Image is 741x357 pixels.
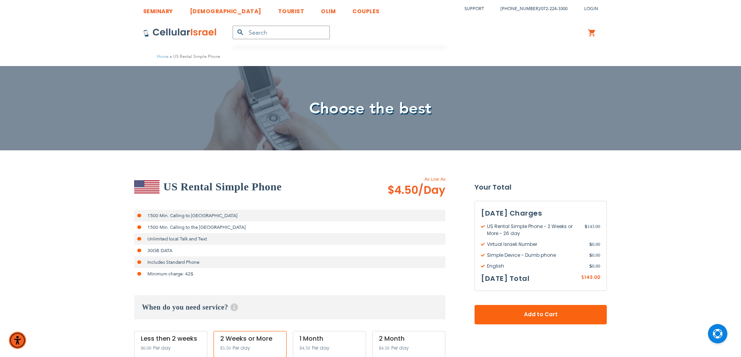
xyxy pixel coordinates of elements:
[475,181,607,193] strong: Your Total
[168,53,220,60] li: US Rental Simple Phone
[541,6,568,12] a: 072-224-3300
[278,2,305,16] a: TOURIST
[309,98,432,119] span: Choose the best
[585,223,587,230] span: $
[589,252,600,259] span: 0.00
[464,6,484,12] a: Support
[153,345,171,352] span: Per day
[134,268,445,280] li: Minimum charge: 42$
[134,210,445,221] li: 1500 Min. Calling to [GEOGRAPHIC_DATA]
[134,233,445,245] li: Unlimited local Talk and Text
[500,310,581,319] span: Add to Cart
[190,2,261,16] a: [DEMOGRAPHIC_DATA]
[589,252,592,259] span: $
[493,3,568,14] li: /
[163,179,282,195] h2: US Rental Simple Phone
[581,274,584,281] span: $
[481,223,585,237] span: US Rental Simple Phone - 2 Weeks or More - 26 day
[141,335,201,342] div: Less then 2 weeks
[366,176,445,183] span: As Low As
[418,183,445,198] span: /Day
[589,241,592,248] span: $
[501,6,540,12] a: [PHONE_NUMBER]
[585,223,600,237] span: 143.00
[9,332,26,349] div: Accessibility Menu
[300,335,359,342] div: 1 Month
[481,207,600,219] h3: [DATE] Charges
[589,263,592,270] span: $
[233,345,250,352] span: Per day
[589,263,600,270] span: 0.00
[481,263,589,270] span: English
[220,335,280,342] div: 2 Weeks or More
[475,305,607,324] button: Add to Cart
[321,2,336,16] a: OLIM
[589,241,600,248] span: 0.00
[134,221,445,233] li: 1500 Min. Calling to the [GEOGRAPHIC_DATA]
[143,2,173,16] a: SEMINARY
[481,252,589,259] span: Simple Device - Dumb phone
[387,183,445,198] span: $4.50
[584,274,600,280] span: 143.00
[143,28,217,37] img: Cellular Israel Logo
[481,273,529,284] h3: [DATE] Total
[220,345,231,351] span: $5.50
[379,335,439,342] div: 2 Month
[134,256,445,268] li: Includes Standard Phone
[134,295,445,319] h3: When do you need service?
[134,180,159,193] img: US Rental Simple Phone
[134,245,445,256] li: 30GB DATA
[233,26,330,39] input: Search
[312,345,329,352] span: Per day
[379,345,389,351] span: $4.50
[141,345,151,351] span: $6.00
[481,241,589,248] span: Virtual Israeli Number
[584,6,598,12] span: Login
[352,2,380,16] a: COUPLES
[157,54,168,59] a: Home
[230,303,238,311] span: Help
[300,345,310,351] span: $4.50
[391,345,409,352] span: Per day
